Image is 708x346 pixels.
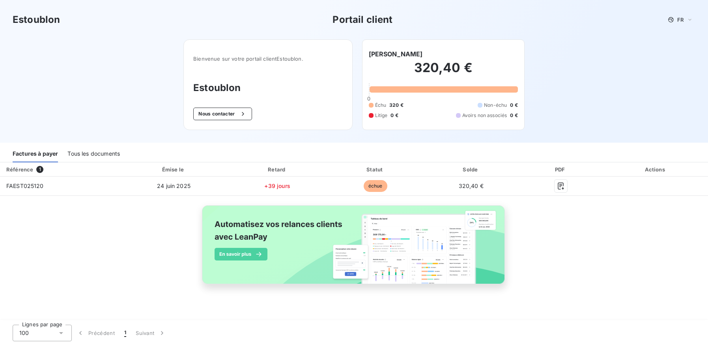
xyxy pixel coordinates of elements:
span: Litige [375,112,388,119]
div: Factures à payer [13,146,58,162]
span: 100 [19,329,29,337]
div: Solde [426,166,517,173]
span: Échu [375,102,387,109]
h3: Estoublon [13,13,60,27]
h2: 320,40 € [369,60,518,84]
h6: [PERSON_NAME] [369,49,423,59]
span: 0 € [510,102,517,109]
div: Actions [605,166,706,173]
button: Précédent [72,325,120,341]
div: Référence [6,166,33,173]
div: Tous les documents [67,146,120,162]
span: 1 [124,329,126,337]
span: +39 jours [264,182,290,189]
span: échue [364,180,387,192]
div: Retard [229,166,325,173]
span: 24 juin 2025 [157,182,191,189]
span: 0 € [510,112,517,119]
button: Suivant [131,325,171,341]
span: Bienvenue sur votre portail client Estoublon . [193,56,342,62]
span: FR [677,17,684,23]
h3: Estoublon [193,81,342,95]
span: 0 € [390,112,398,119]
span: Avoirs non associés [462,112,507,119]
h3: Portail client [333,13,392,27]
span: Non-échu [484,102,507,109]
span: FAEST025120 [6,182,44,189]
span: 1 [36,166,43,173]
div: Émise le [121,166,226,173]
button: Nous contacter [193,108,252,120]
button: 1 [120,325,131,341]
div: PDF [520,166,602,173]
span: 0 [367,95,370,102]
img: banner [195,201,514,298]
span: 320 € [389,102,404,109]
div: Statut [329,166,422,173]
span: 320,40 € [459,182,484,189]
